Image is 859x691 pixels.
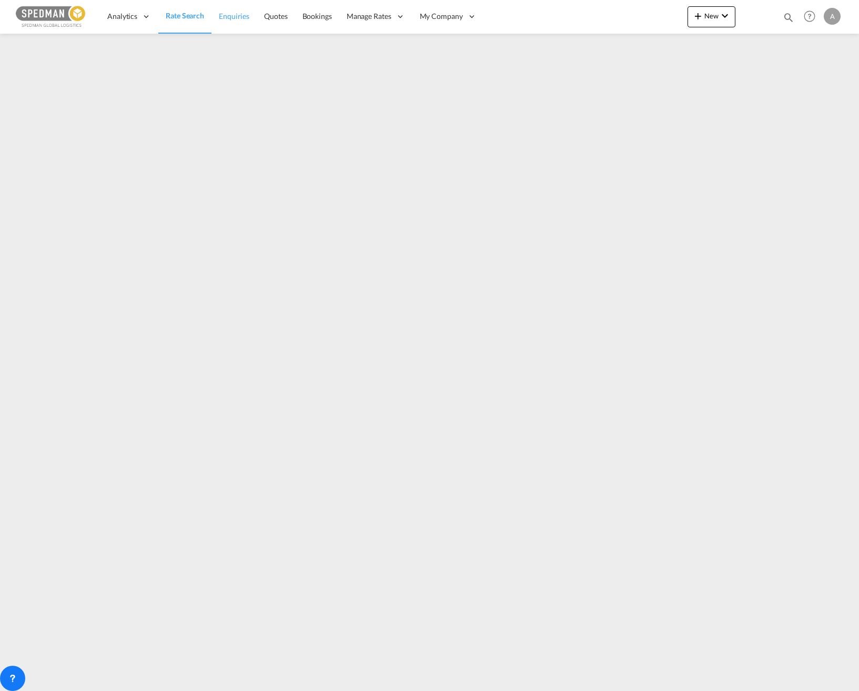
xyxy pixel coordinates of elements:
[801,7,818,25] span: Help
[420,11,463,22] span: My Company
[688,6,735,27] button: icon-plus 400-fgNewicon-chevron-down
[824,8,841,25] div: A
[783,12,794,27] div: icon-magnify
[264,12,287,21] span: Quotes
[347,11,391,22] span: Manage Rates
[107,11,137,22] span: Analytics
[302,12,332,21] span: Bookings
[16,5,87,28] img: c12ca350ff1b11efb6b291369744d907.png
[166,11,204,20] span: Rate Search
[692,9,704,22] md-icon: icon-plus 400-fg
[219,12,249,21] span: Enquiries
[719,9,731,22] md-icon: icon-chevron-down
[783,12,794,23] md-icon: icon-magnify
[692,12,731,20] span: New
[801,7,824,26] div: Help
